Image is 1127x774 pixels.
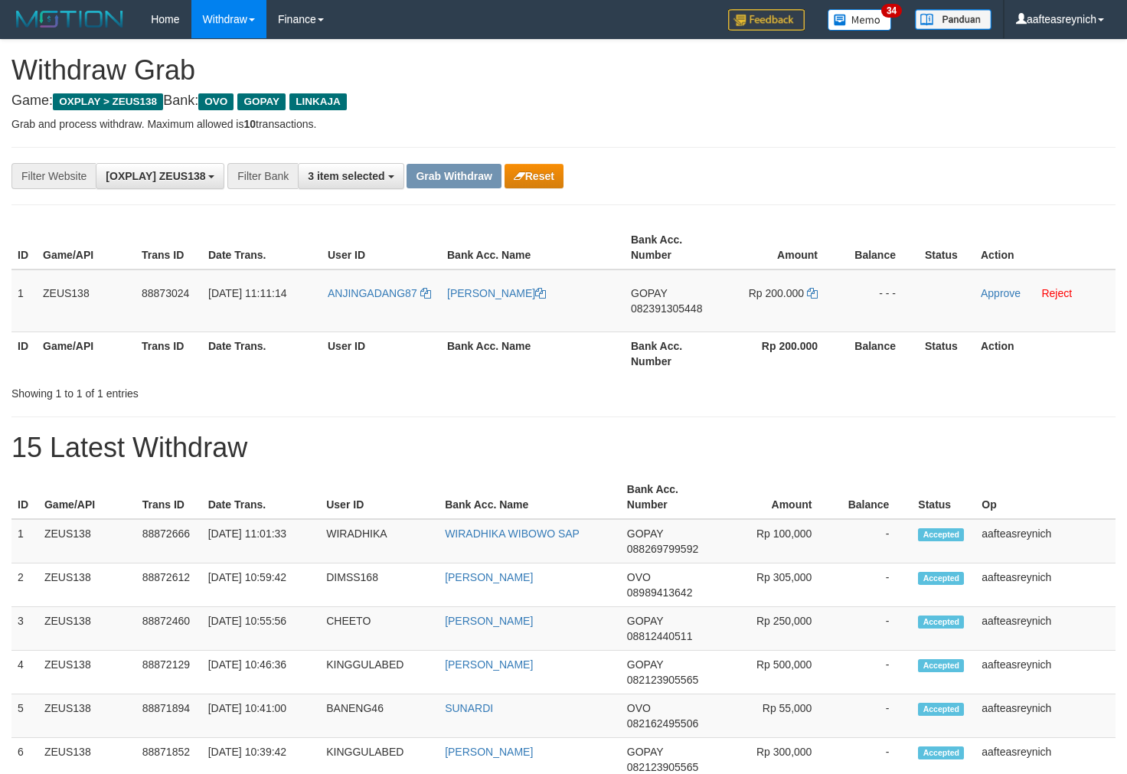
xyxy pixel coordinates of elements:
[38,563,136,607] td: ZEUS138
[728,9,805,31] img: Feedback.jpg
[106,170,205,182] span: [OXPLAY] ZEUS138
[11,331,37,375] th: ID
[445,527,580,540] a: WIRADHIKA WIBOWO SAP
[835,651,912,694] td: -
[719,519,835,563] td: Rp 100,000
[38,694,136,738] td: ZEUS138
[322,331,441,375] th: User ID
[237,93,286,110] span: GOPAY
[441,331,625,375] th: Bank Acc. Name
[320,607,439,651] td: CHEETO
[918,746,964,759] span: Accepted
[11,269,37,332] td: 1
[208,287,286,299] span: [DATE] 11:11:14
[11,563,38,607] td: 2
[627,746,663,758] span: GOPAY
[919,226,975,269] th: Status
[975,226,1116,269] th: Action
[11,8,128,31] img: MOTION_logo.png
[37,226,136,269] th: Game/API
[631,302,702,315] span: Copy 082391305448 to clipboard
[11,380,458,401] div: Showing 1 to 1 of 1 entries
[975,331,1116,375] th: Action
[918,659,964,672] span: Accepted
[627,717,698,730] span: Copy 082162495506 to clipboard
[447,287,546,299] a: [PERSON_NAME]
[202,607,321,651] td: [DATE] 10:55:56
[202,519,321,563] td: [DATE] 11:01:33
[981,287,1021,299] a: Approve
[53,93,163,110] span: OXPLAY > ZEUS138
[724,331,841,375] th: Rp 200.000
[724,226,841,269] th: Amount
[11,651,38,694] td: 4
[11,433,1116,463] h1: 15 Latest Withdraw
[227,163,298,189] div: Filter Bank
[136,651,202,694] td: 88872129
[918,616,964,629] span: Accepted
[11,163,96,189] div: Filter Website
[11,519,38,563] td: 1
[320,519,439,563] td: WIRADHIKA
[719,607,835,651] td: Rp 250,000
[320,694,439,738] td: BANENG46
[11,607,38,651] td: 3
[243,118,256,130] strong: 10
[142,287,189,299] span: 88873024
[320,563,439,607] td: DIMSS168
[975,563,1116,607] td: aafteasreynich
[445,658,533,671] a: [PERSON_NAME]
[37,269,136,332] td: ZEUS138
[136,475,202,519] th: Trans ID
[320,475,439,519] th: User ID
[627,761,698,773] span: Copy 082123905565 to clipboard
[11,694,38,738] td: 5
[407,164,501,188] button: Grab Withdraw
[627,527,663,540] span: GOPAY
[445,571,533,583] a: [PERSON_NAME]
[320,651,439,694] td: KINGGULABED
[807,287,818,299] a: Copy 200000 to clipboard
[202,651,321,694] td: [DATE] 10:46:36
[627,586,693,599] span: Copy 08989413642 to clipboard
[835,607,912,651] td: -
[975,694,1116,738] td: aafteasreynich
[202,331,322,375] th: Date Trans.
[38,607,136,651] td: ZEUS138
[918,528,964,541] span: Accepted
[835,519,912,563] td: -
[719,563,835,607] td: Rp 305,000
[202,226,322,269] th: Date Trans.
[96,163,224,189] button: [OXPLAY] ZEUS138
[11,55,1116,86] h1: Withdraw Grab
[975,651,1116,694] td: aafteasreynich
[841,331,919,375] th: Balance
[627,543,698,555] span: Copy 088269799592 to clipboard
[289,93,347,110] span: LINKAJA
[627,674,698,686] span: Copy 082123905565 to clipboard
[322,226,441,269] th: User ID
[881,4,902,18] span: 34
[298,163,403,189] button: 3 item selected
[136,563,202,607] td: 88872612
[445,615,533,627] a: [PERSON_NAME]
[749,287,804,299] span: Rp 200.000
[202,694,321,738] td: [DATE] 10:41:00
[625,331,724,375] th: Bank Acc. Number
[975,519,1116,563] td: aafteasreynich
[445,702,493,714] a: SUNARDI
[136,226,202,269] th: Trans ID
[719,694,835,738] td: Rp 55,000
[441,226,625,269] th: Bank Acc. Name
[11,226,37,269] th: ID
[328,287,431,299] a: ANJINGADANG87
[439,475,621,519] th: Bank Acc. Name
[627,615,663,627] span: GOPAY
[621,475,719,519] th: Bank Acc. Number
[11,93,1116,109] h4: Game: Bank:
[37,331,136,375] th: Game/API
[136,331,202,375] th: Trans ID
[828,9,892,31] img: Button%20Memo.svg
[841,269,919,332] td: - - -
[919,331,975,375] th: Status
